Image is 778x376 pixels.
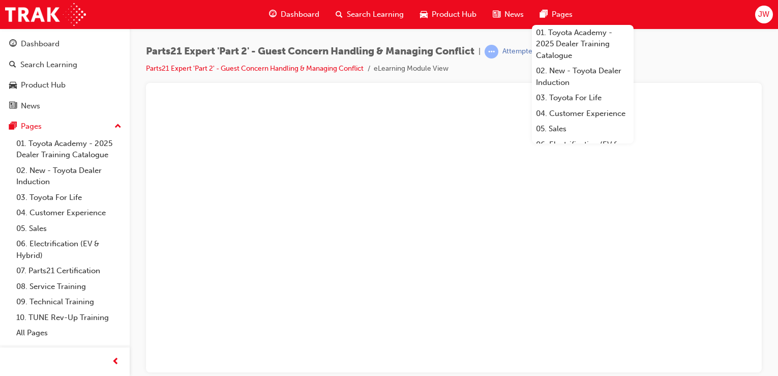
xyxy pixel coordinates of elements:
[532,25,634,64] a: 01. Toyota Academy - 2025 Dealer Training Catalogue
[12,263,126,279] a: 07. Parts21 Certification
[485,45,498,59] span: learningRecordVerb_ATTEMPT-icon
[12,294,126,310] a: 09. Technical Training
[281,9,319,20] span: Dashboard
[412,4,485,25] a: car-iconProduct Hub
[5,3,86,26] img: Trak
[485,4,532,25] a: news-iconNews
[540,8,548,21] span: pages-icon
[9,40,17,49] span: guage-icon
[21,38,59,50] div: Dashboard
[336,8,343,21] span: search-icon
[146,46,474,57] span: Parts21 Expert 'Part 2' - Guest Concern Handling & Managing Conflict
[532,121,634,137] a: 05. Sales
[374,63,448,75] li: eLearning Module View
[532,90,634,106] a: 03. Toyota For Life
[269,8,277,21] span: guage-icon
[532,106,634,122] a: 04. Customer Experience
[327,4,412,25] a: search-iconSearch Learning
[9,122,17,131] span: pages-icon
[146,64,364,73] a: Parts21 Expert 'Part 2' - Guest Concern Handling & Managing Conflict
[9,61,16,70] span: search-icon
[21,121,42,132] div: Pages
[112,356,119,368] span: prev-icon
[114,120,122,133] span: up-icon
[12,205,126,221] a: 04. Customer Experience
[493,8,500,21] span: news-icon
[420,8,428,21] span: car-icon
[532,4,581,25] a: pages-iconPages
[12,190,126,206] a: 03. Toyota For Life
[261,4,327,25] a: guage-iconDashboard
[12,236,126,263] a: 06. Electrification (EV & Hybrid)
[12,325,126,341] a: All Pages
[4,55,126,74] a: Search Learning
[4,117,126,136] button: Pages
[478,46,481,57] span: |
[12,221,126,237] a: 05. Sales
[4,33,126,117] button: DashboardSearch LearningProduct HubNews
[12,310,126,326] a: 10. TUNE Rev-Up Training
[21,79,66,91] div: Product Hub
[4,97,126,115] a: News
[4,35,126,53] a: Dashboard
[4,76,126,95] a: Product Hub
[21,100,40,112] div: News
[12,279,126,295] a: 08. Service Training
[432,9,476,20] span: Product Hub
[20,59,77,71] div: Search Learning
[12,163,126,190] a: 02. New - Toyota Dealer Induction
[755,6,773,23] button: JW
[9,81,17,90] span: car-icon
[504,9,524,20] span: News
[532,63,634,90] a: 02. New - Toyota Dealer Induction
[9,102,17,111] span: news-icon
[552,9,573,20] span: Pages
[502,47,536,56] div: Attempted
[12,136,126,163] a: 01. Toyota Academy - 2025 Dealer Training Catalogue
[347,9,404,20] span: Search Learning
[532,137,634,164] a: 06. Electrification (EV & Hybrid)
[758,9,769,20] span: JW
